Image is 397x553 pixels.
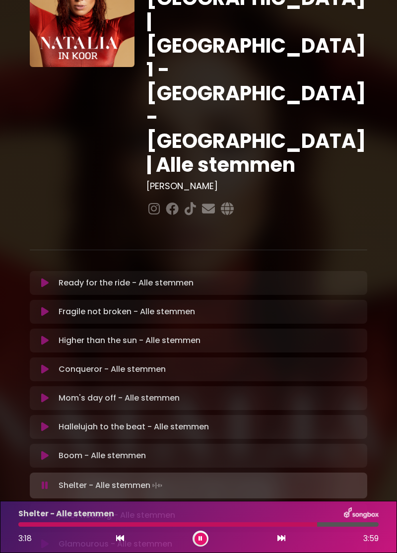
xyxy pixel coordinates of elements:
[59,421,209,433] p: Hallelujah to the beat - Alle stemmen
[344,507,379,520] img: songbox-logo-white.png
[146,181,367,192] h3: [PERSON_NAME]
[59,277,194,289] p: Ready for the ride - Alle stemmen
[150,479,164,492] img: waveform4.gif
[59,363,166,375] p: Conqueror - Alle stemmen
[59,335,200,346] p: Higher than the sun - Alle stemmen
[59,450,146,462] p: Boom - Alle stemmen
[59,479,164,492] p: Shelter - Alle stemmen
[59,306,195,318] p: Fragile not broken - Alle stemmen
[363,533,379,545] span: 3:59
[59,392,180,404] p: Mom's day off - Alle stemmen
[18,533,32,544] span: 3:18
[18,508,114,520] p: Shelter - Alle stemmen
